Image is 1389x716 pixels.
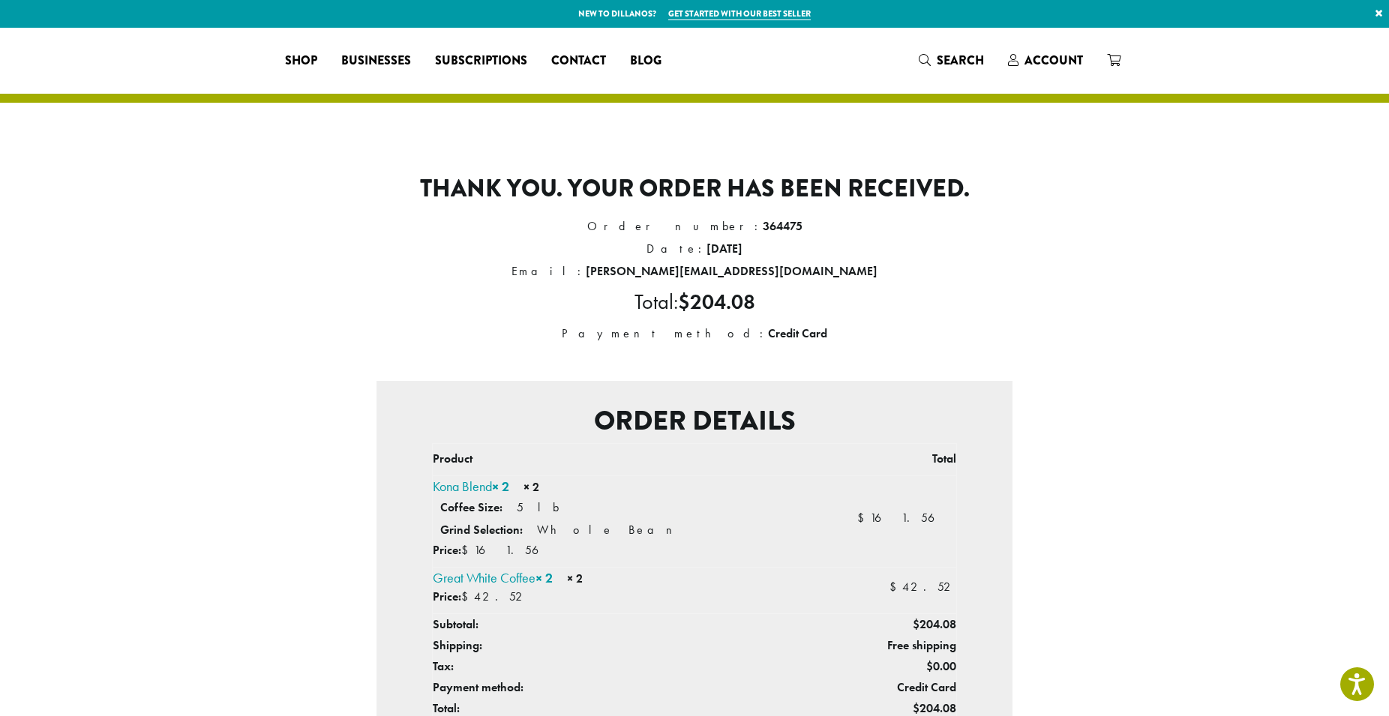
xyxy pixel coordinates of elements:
span: Shop [285,52,317,70]
td: Free shipping [808,635,956,656]
strong: × 2 [492,478,509,495]
th: Total [808,444,956,476]
span: $ [913,700,919,716]
span: $ [461,542,474,558]
strong: Coffee Size: [440,499,502,515]
strong: Price: [433,589,461,604]
strong: [DATE] [706,241,742,256]
th: Product [433,444,808,476]
p: Whole Bean [537,522,684,538]
span: 42.52 [461,589,528,604]
a: Search [907,48,996,73]
span: $ [926,658,933,674]
h2: Order details [388,405,1000,437]
th: Subtotal: [433,614,808,636]
a: Kona Blend× 2 [433,478,509,495]
li: Date: [376,238,1012,260]
span: Businesses [341,52,411,70]
th: Payment method: [433,677,808,698]
strong: Credit Card [768,325,827,341]
strong: × 2 [535,569,553,586]
a: Shop [273,49,329,73]
span: Account [1024,52,1083,69]
span: 204.08 [913,616,956,632]
bdi: 161.56 [857,510,956,526]
span: 161.56 [461,542,560,558]
span: $ [678,289,690,315]
p: 5 lb [517,499,559,515]
bdi: 204.08 [678,289,755,315]
strong: Grind Selection: [440,522,523,538]
li: Order number: [376,215,1012,238]
li: Email: [376,260,1012,283]
span: 0.00 [926,658,956,674]
strong: 364475 [763,218,802,234]
bdi: 42.52 [889,579,956,595]
span: Contact [551,52,606,70]
span: Subscriptions [435,52,527,70]
th: Tax: [433,656,808,677]
th: Shipping: [433,635,808,656]
a: Get started with our best seller [668,7,811,20]
strong: × 2 [567,571,583,586]
li: Total: [376,283,1012,322]
strong: [PERSON_NAME][EMAIL_ADDRESS][DOMAIN_NAME] [586,263,877,279]
a: Great White Coffee× 2 [433,569,553,586]
span: 204.08 [913,700,956,716]
span: $ [889,579,902,595]
span: Blog [630,52,661,70]
span: $ [857,510,870,526]
p: Thank you. Your order has been received. [376,175,1012,203]
span: $ [913,616,919,632]
span: Search [937,52,984,69]
li: Payment method: [376,322,1012,345]
span: $ [461,589,474,604]
strong: Price: [433,542,461,558]
td: Credit Card [808,677,956,698]
strong: × 2 [523,479,539,495]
